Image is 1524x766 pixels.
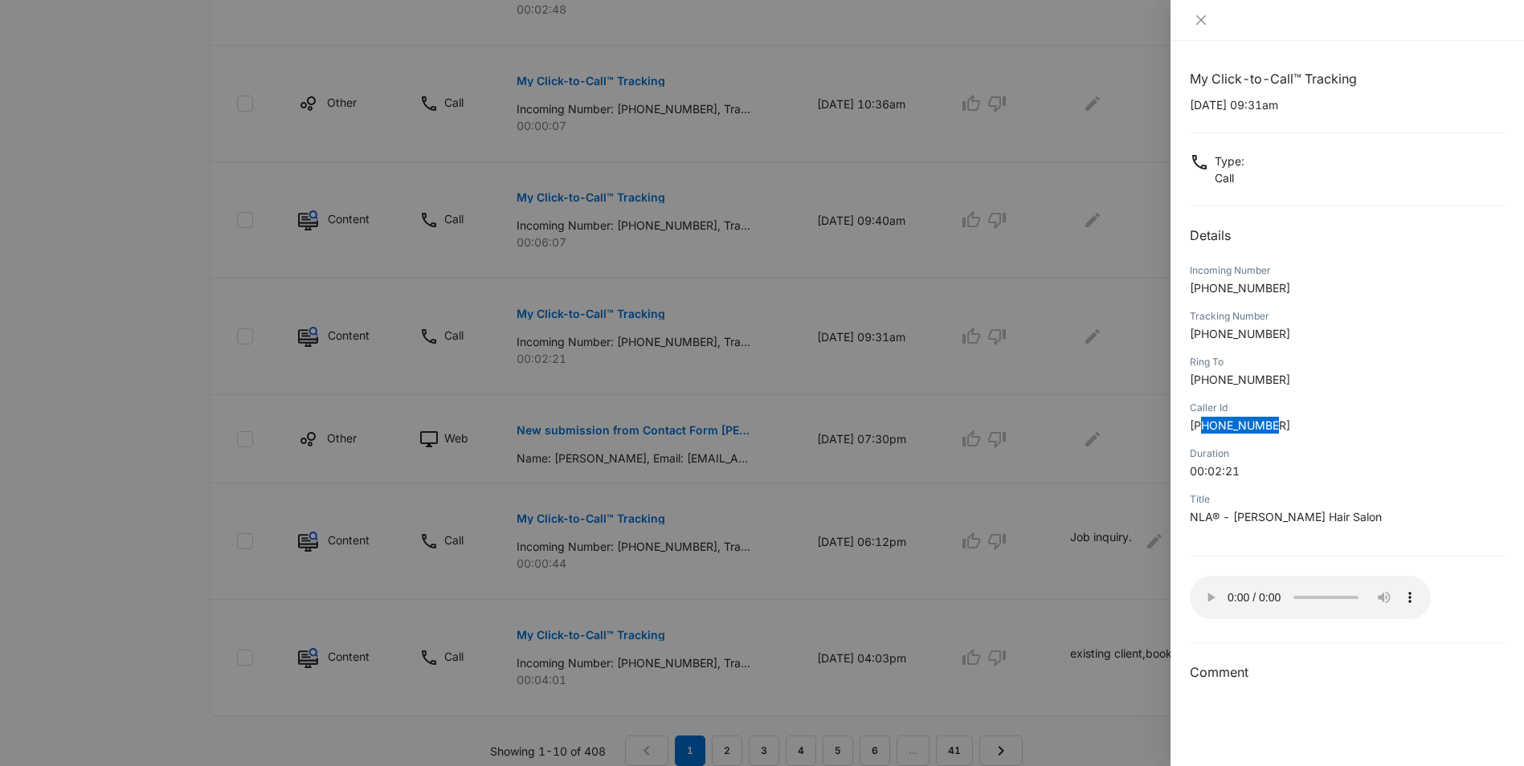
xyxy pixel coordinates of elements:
[1190,401,1505,415] div: Caller Id
[1215,153,1244,169] p: Type :
[1190,373,1290,386] span: [PHONE_NUMBER]
[1190,576,1431,619] audio: Your browser does not support the audio tag.
[1190,309,1505,324] div: Tracking Number
[1190,464,1240,478] span: 00:02:21
[1190,355,1505,369] div: Ring To
[1190,96,1505,113] p: [DATE] 09:31am
[1190,662,1505,682] h3: Comment
[1190,418,1290,432] span: [PHONE_NUMBER]
[1215,169,1244,186] p: Call
[1190,281,1290,295] span: [PHONE_NUMBER]
[1190,13,1212,27] button: Close
[1190,510,1382,524] span: NLA® - [PERSON_NAME] Hair Salon
[1190,492,1505,507] div: Title
[1190,263,1505,278] div: Incoming Number
[1190,327,1290,340] span: [PHONE_NUMBER]
[1190,446,1505,461] div: Duration
[1190,226,1505,245] h2: Details
[1195,14,1207,26] span: close
[1190,69,1505,88] h1: My Click-to-Call™ Tracking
